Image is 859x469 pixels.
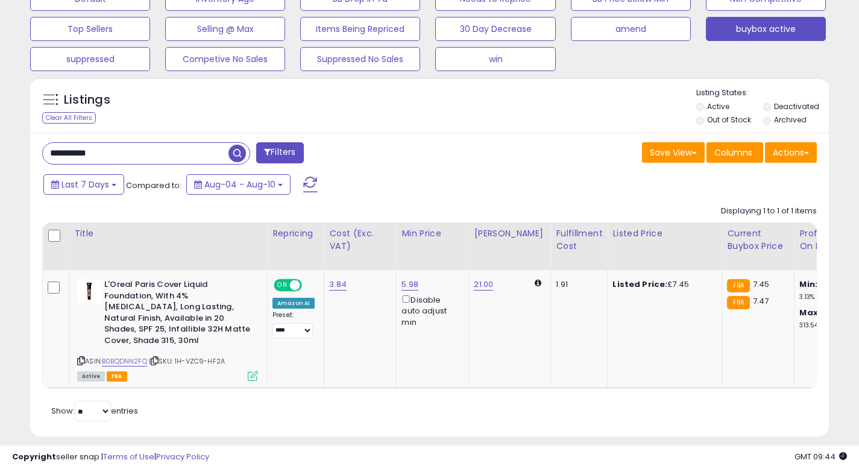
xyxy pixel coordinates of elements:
span: Columns [714,146,752,159]
div: seller snap | | [12,452,209,463]
span: Aug-04 - Aug-10 [204,178,275,190]
a: 21.00 [474,279,493,291]
label: Deactivated [774,101,819,112]
a: Terms of Use [103,451,154,462]
div: Current Buybox Price [727,227,789,253]
button: win [435,47,555,71]
img: 219fifTyisL._SL40_.jpg [77,279,101,303]
span: All listings currently available for purchase on Amazon [77,371,105,382]
button: 30 Day Decrease [435,17,555,41]
button: Actions [765,142,817,163]
a: Privacy Policy [156,451,209,462]
b: L'Oreal Paris Cover Liquid Foundation, With 4% [MEDICAL_DATA], Long Lasting, Natural Finish, Avai... [104,279,251,349]
span: ON [275,280,290,291]
div: Amazon AI [272,298,315,309]
div: ASIN: [77,279,258,380]
h5: Listings [64,92,110,109]
span: OFF [300,280,319,291]
div: [PERSON_NAME] [474,227,546,240]
div: Fulfillment Cost [556,227,602,253]
div: Disable auto adjust min [401,293,459,328]
b: Listed Price: [612,279,667,290]
span: 7.47 [753,295,769,307]
small: FBA [727,296,749,309]
b: Min: [799,279,817,290]
div: Min Price [401,227,464,240]
label: Archived [774,115,807,125]
button: suppressed [30,47,150,71]
button: Columns [706,142,763,163]
button: Selling @ Max [165,17,285,41]
div: Repricing [272,227,319,240]
span: | SKU: 1H-VZC9-HF2A [149,356,225,366]
b: Max: [799,307,820,318]
div: Displaying 1 to 1 of 1 items [721,206,817,217]
label: Out of Stock [707,115,751,125]
label: Active [707,101,729,112]
button: Last 7 Days [43,174,124,195]
div: 1.91 [556,279,598,290]
div: Listed Price [612,227,717,240]
small: FBA [727,279,749,292]
span: Compared to: [126,180,181,191]
strong: Copyright [12,451,56,462]
div: Preset: [272,311,315,338]
button: Items Being Repriced [300,17,420,41]
span: 2025-08-18 09:44 GMT [794,451,847,462]
button: Suppressed No Sales [300,47,420,71]
a: B0BQDNN2FQ [102,356,147,367]
button: Top Sellers [30,17,150,41]
a: 3.84 [329,279,347,291]
p: Listing States: [696,87,829,99]
button: Aug-04 - Aug-10 [186,174,291,195]
div: Cost (Exc. VAT) [329,227,391,253]
span: Last 7 Days [61,178,109,190]
button: Save View [642,142,705,163]
button: buybox active [706,17,826,41]
button: amend [571,17,691,41]
span: 7.45 [753,279,770,290]
button: Competive No Sales [165,47,285,71]
div: £7.45 [612,279,713,290]
span: Show: entries [51,405,138,417]
button: Filters [256,142,303,163]
div: Clear All Filters [42,112,96,124]
span: FBA [107,371,127,382]
a: 5.98 [401,279,418,291]
div: Title [74,227,262,240]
